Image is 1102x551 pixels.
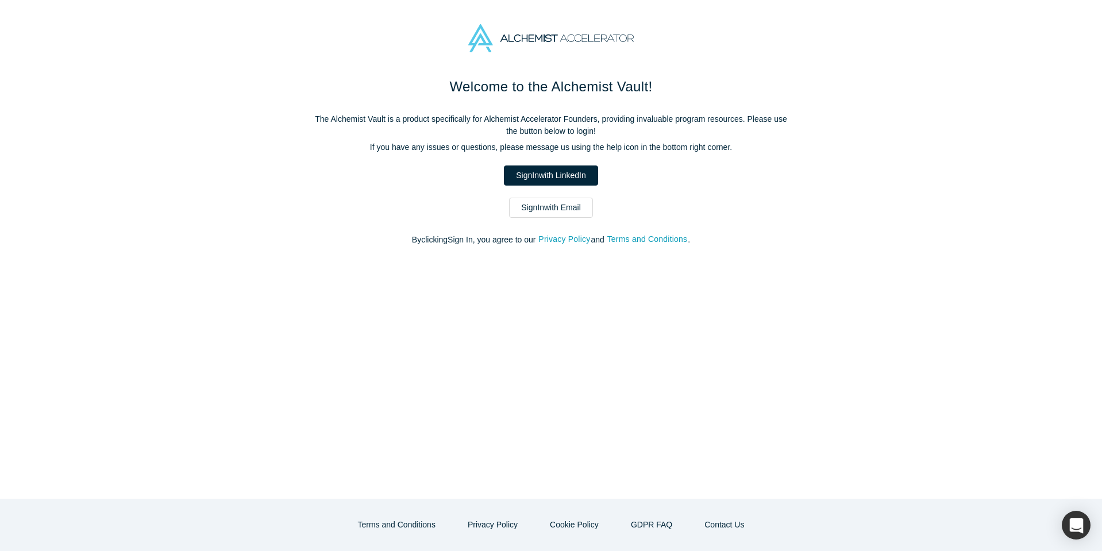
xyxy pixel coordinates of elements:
p: By clicking Sign In , you agree to our and . [310,234,792,246]
a: GDPR FAQ [619,515,684,535]
p: The Alchemist Vault is a product specifically for Alchemist Accelerator Founders, providing inval... [310,113,792,137]
img: Alchemist Accelerator Logo [468,24,634,52]
a: SignInwith LinkedIn [504,165,598,186]
button: Contact Us [692,515,756,535]
p: If you have any issues or questions, please message us using the help icon in the bottom right co... [310,141,792,153]
button: Terms and Conditions [607,233,688,246]
button: Terms and Conditions [346,515,448,535]
a: SignInwith Email [509,198,593,218]
button: Privacy Policy [456,515,530,535]
h1: Welcome to the Alchemist Vault! [310,76,792,97]
button: Privacy Policy [538,233,591,246]
button: Cookie Policy [538,515,611,535]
